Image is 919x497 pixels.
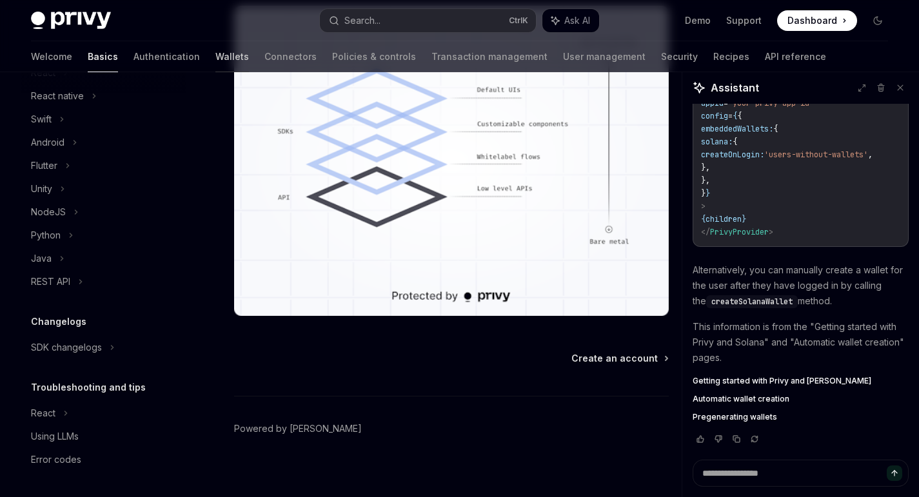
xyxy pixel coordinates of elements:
[693,394,909,404] a: Automatic wallet creation
[701,124,773,134] span: embeddedWallets:
[701,150,764,160] span: createOnLogin:
[31,314,86,329] h5: Changelogs
[564,14,590,27] span: Ask AI
[31,340,102,355] div: SDK changelogs
[264,41,317,72] a: Connectors
[777,10,857,31] a: Dashboard
[713,41,749,72] a: Recipes
[320,9,535,32] button: Search...CtrlK
[693,376,871,386] span: Getting started with Privy and [PERSON_NAME]
[733,111,737,121] span: {
[868,150,873,160] span: ,
[31,452,81,467] div: Error codes
[31,251,52,266] div: Java
[701,188,706,199] span: }
[728,111,733,121] span: =
[701,201,706,211] span: >
[661,41,698,72] a: Security
[726,14,762,27] a: Support
[693,412,777,422] span: Pregenerating wallets
[693,319,909,365] p: This information is from the "Getting started with Privy and Solana" and "Automatic wallet creati...
[31,274,70,289] div: REST API
[710,227,769,237] span: PrivyProvider
[31,112,52,127] div: Swift
[332,41,416,72] a: Policies & controls
[693,394,789,404] span: Automatic wallet creation
[31,88,84,104] div: React native
[563,41,646,72] a: User management
[31,135,64,150] div: Android
[88,41,118,72] a: Basics
[234,422,362,435] a: Powered by [PERSON_NAME]
[764,150,868,160] span: 'users-without-wallets'
[542,9,599,32] button: Ask AI
[701,214,706,224] span: {
[769,227,773,237] span: >
[31,181,52,197] div: Unity
[711,297,793,307] span: createSolanaWallet
[742,214,746,224] span: }
[31,380,146,395] h5: Troubleshooting and tips
[571,352,667,365] a: Create an account
[431,41,548,72] a: Transaction management
[31,405,55,421] div: React
[701,98,724,108] span: appId
[706,188,710,199] span: }
[724,98,728,108] span: =
[787,14,837,27] span: Dashboard
[693,412,909,422] a: Pregenerating wallets
[21,448,186,471] a: Error codes
[701,162,710,173] span: },
[31,41,72,72] a: Welcome
[133,41,200,72] a: Authentication
[711,80,759,95] span: Assistant
[887,465,902,481] button: Send message
[733,137,737,147] span: {
[728,98,814,108] span: "your-privy-app-id"
[31,228,61,243] div: Python
[31,429,79,444] div: Using LLMs
[215,41,249,72] a: Wallets
[701,137,733,147] span: solana:
[773,124,778,134] span: {
[765,41,826,72] a: API reference
[685,14,711,27] a: Demo
[693,376,909,386] a: Getting started with Privy and [PERSON_NAME]
[701,175,710,186] span: },
[867,10,888,31] button: Toggle dark mode
[344,13,380,28] div: Search...
[21,425,186,448] a: Using LLMs
[571,352,658,365] span: Create an account
[509,15,528,26] span: Ctrl K
[693,262,909,309] p: Alternatively, you can manually create a wallet for the user after they have logged in by calling...
[31,158,57,173] div: Flutter
[737,111,742,121] span: {
[701,111,728,121] span: config
[31,12,111,30] img: dark logo
[234,6,669,316] img: images/Customization.png
[706,214,742,224] span: children
[701,227,710,237] span: </
[31,204,66,220] div: NodeJS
